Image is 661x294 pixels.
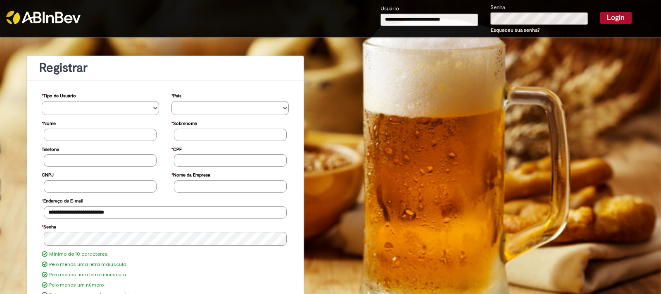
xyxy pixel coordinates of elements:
label: Sobrenome [171,117,197,129]
label: País [171,89,181,101]
label: Mínimo de 10 caracteres. [49,251,108,258]
label: Pelo menos uma letra maiúscula. [49,261,127,268]
label: Nome [42,117,56,129]
a: Esqueceu sua senha? [491,27,540,33]
label: Senha [490,4,505,12]
label: Pelo menos uma letra minúscula. [49,272,127,278]
label: Pelo menos um número. [49,282,105,289]
label: Senha [42,220,56,232]
label: CPF [171,143,182,155]
label: Nome da Empresa [171,168,210,180]
label: Telefone [42,143,59,155]
img: ABInbev-white.png [6,11,81,24]
label: Tipo de Usuário [42,89,76,101]
label: Endereço de E-mail [42,194,83,206]
h1: Registrar [39,61,291,75]
label: CNPJ [42,168,54,180]
label: Usuário [380,5,399,13]
button: Login [600,12,632,24]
